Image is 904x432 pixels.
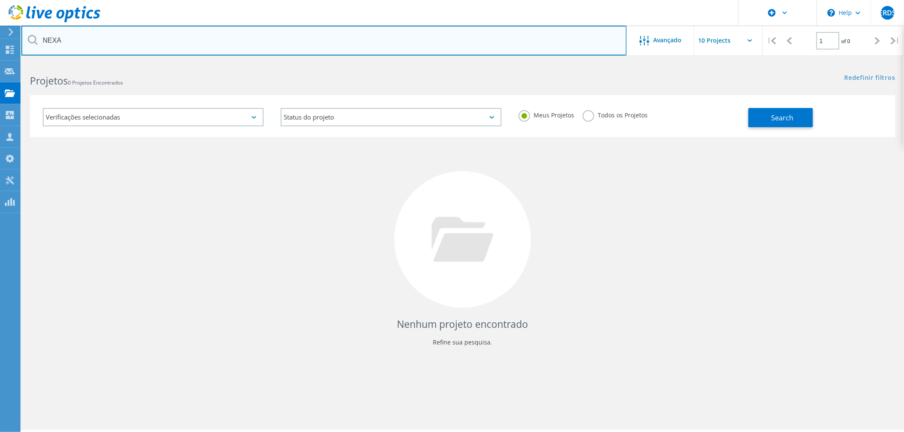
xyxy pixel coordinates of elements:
[38,317,887,331] h4: Nenhum projeto encontrado
[281,108,502,126] div: Status do projeto
[68,79,123,86] span: 0 Projetos Encontrados
[886,26,904,56] div: |
[842,38,851,45] span: of 0
[519,110,574,118] label: Meus Projetos
[9,18,100,24] a: Live Optics Dashboard
[30,74,68,88] b: Projetos
[763,26,781,56] div: |
[828,9,835,17] svg: \n
[879,9,896,16] span: ERDS
[21,26,627,55] input: Pesquisar projetos por nome, proprietário, ID, empresa, etc
[748,108,813,127] button: Search
[583,110,648,118] label: Todos os Projetos
[771,113,793,123] span: Search
[654,37,682,43] span: Avançado
[43,108,264,126] div: Verificações selecionadas
[38,336,887,349] p: Refine sua pesquisa.
[845,75,895,82] a: Redefinir filtros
